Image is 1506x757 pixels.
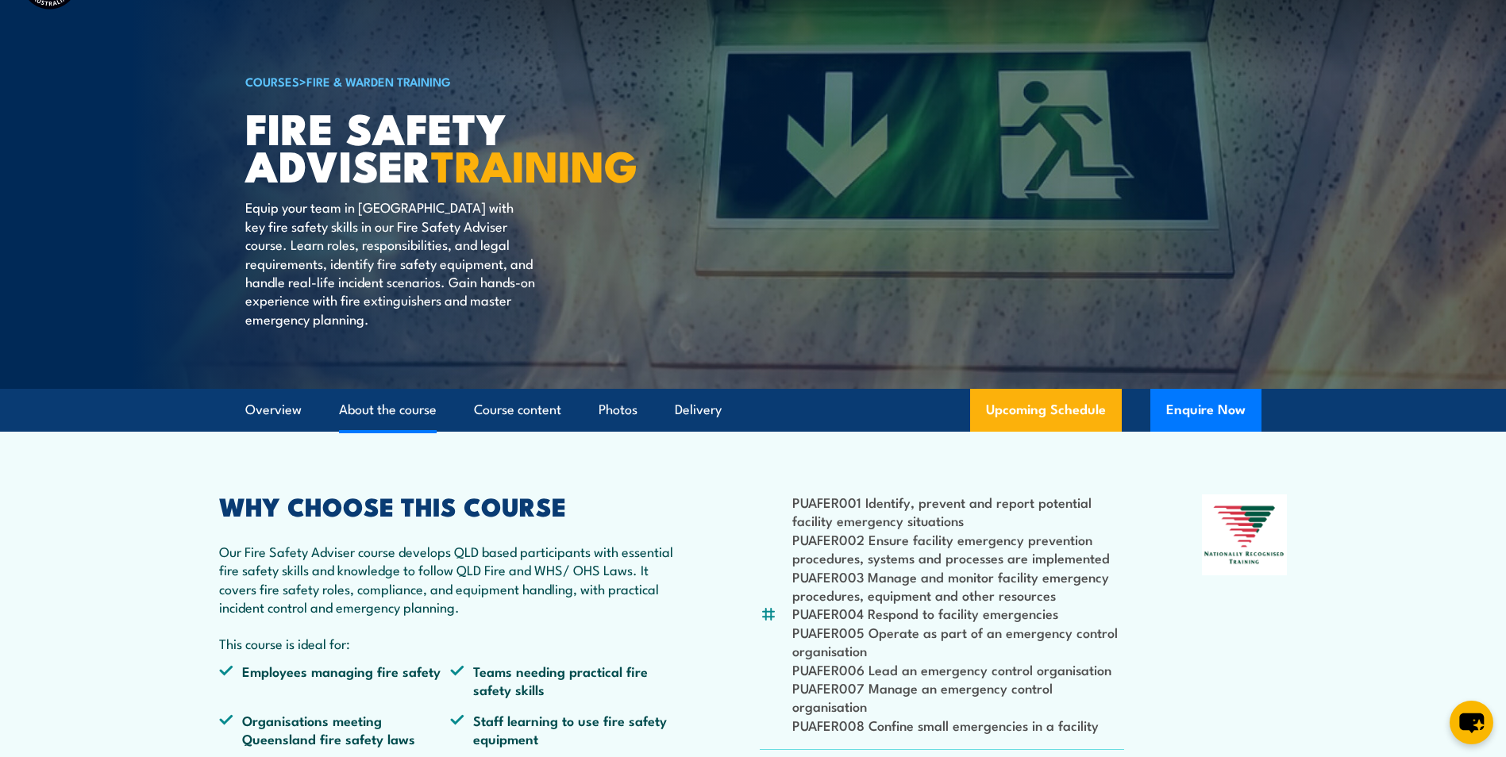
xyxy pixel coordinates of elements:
li: PUAFER003 Manage and monitor facility emergency procedures, equipment and other resources [792,567,1125,605]
li: Organisations meeting Queensland fire safety laws [219,711,451,748]
img: Nationally Recognised Training logo. [1202,494,1288,575]
a: COURSES [245,72,299,90]
button: Enquire Now [1150,389,1261,432]
li: Staff learning to use fire safety equipment [450,711,682,748]
a: Delivery [675,389,722,431]
strong: TRAINING [431,131,637,197]
a: About the course [339,389,437,431]
li: PUAFER007 Manage an emergency control organisation [792,678,1125,716]
a: Fire & Warden Training [306,72,451,90]
h6: > [245,71,637,90]
button: chat-button [1450,701,1493,744]
li: PUAFER004 Respond to facility emergencies [792,604,1125,622]
li: PUAFER008 Confine small emergencies in a facility [792,716,1125,734]
p: This course is ideal for: [219,634,683,652]
li: PUAFER005 Operate as part of an emergency control organisation [792,623,1125,660]
a: Overview [245,389,302,431]
a: Course content [474,389,561,431]
a: Photos [599,389,637,431]
h1: FIRE SAFETY ADVISER [245,109,637,183]
h2: WHY CHOOSE THIS COURSE [219,494,683,517]
p: Our Fire Safety Adviser course develops QLD based participants with essential fire safety skills ... [219,542,683,617]
li: PUAFER001 Identify, prevent and report potential facility emergency situations [792,493,1125,530]
li: PUAFER002 Ensure facility emergency prevention procedures, systems and processes are implemented [792,530,1125,567]
li: Employees managing fire safety [219,662,451,699]
p: Equip your team in [GEOGRAPHIC_DATA] with key fire safety skills in our Fire Safety Adviser cours... [245,198,535,328]
li: PUAFER006 Lead an emergency control organisation [792,660,1125,678]
a: Upcoming Schedule [970,389,1122,432]
li: Teams needing practical fire safety skills [450,662,682,699]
